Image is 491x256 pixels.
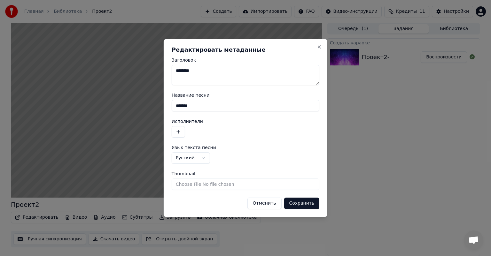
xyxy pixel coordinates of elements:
[284,198,319,209] button: Сохранить
[172,58,319,62] label: Заголовок
[172,171,195,176] span: Thumbnail
[172,119,319,124] label: Исполнители
[172,145,216,150] span: Язык текста песни
[172,47,319,53] h2: Редактировать метаданные
[247,198,281,209] button: Отменить
[172,93,319,97] label: Название песни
